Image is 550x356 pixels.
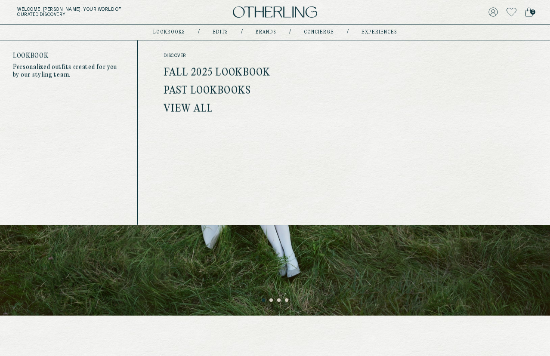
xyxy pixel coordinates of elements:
[525,6,533,18] a: 0
[262,298,266,303] button: 1
[277,298,281,303] button: 3
[13,53,124,59] h4: Lookbook
[289,29,291,36] div: /
[164,104,213,115] a: View All
[17,7,172,17] h5: Welcome, [PERSON_NAME] . Your world of curated discovery.
[153,30,185,34] a: lookbooks
[285,298,289,303] button: 4
[304,30,334,34] a: concierge
[13,64,124,79] p: Personalized outfits created for you by our styling team.
[241,29,243,36] div: /
[347,29,349,36] div: /
[530,9,535,15] span: 0
[269,298,274,303] button: 2
[362,30,397,34] a: experiences
[164,68,271,79] a: Fall 2025 Lookbook
[164,53,288,58] span: discover
[213,30,228,34] a: Edits
[198,29,200,36] div: /
[256,30,276,34] a: Brands
[164,86,251,97] a: Past Lookbooks
[233,6,317,18] img: logo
